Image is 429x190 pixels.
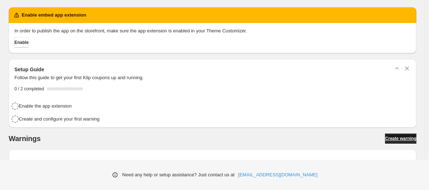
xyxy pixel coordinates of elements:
h4: Enable the app extension [19,103,72,110]
span: Enable [14,40,28,45]
p: In order to publish the app on the storefront, make sure the app extension is enabled in your The... [14,27,411,35]
p: Follow this guide to get your first Klip coupons up and running. [14,74,411,81]
button: Enable [14,37,28,47]
span: 0 / 2 completed [14,86,44,92]
a: Create warning [385,134,416,144]
h2: Warnings [9,134,41,143]
h4: Create and configure your first warning [19,116,99,123]
span: Create warning [385,136,416,141]
h2: Enable embed app extension [22,12,86,19]
h3: Setup Guide [14,66,44,73]
a: [EMAIL_ADDRESS][DOMAIN_NAME] [238,171,318,178]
